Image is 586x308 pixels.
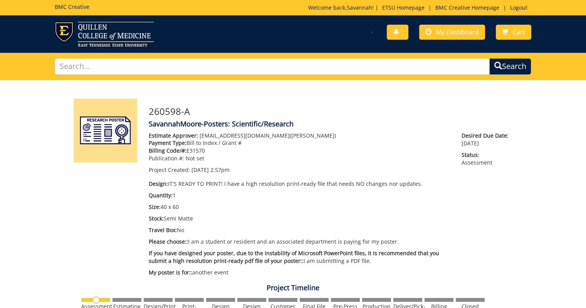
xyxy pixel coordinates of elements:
[149,203,161,210] span: Size:
[506,4,531,11] a: Logout
[462,132,512,147] p: [DATE]
[149,139,450,147] p: Bill to Index / Grant #
[92,296,100,304] img: no
[55,22,154,47] img: ETSU logo
[513,28,525,36] span: Cart
[149,215,164,222] span: Stock:
[149,269,450,276] p: another event
[432,4,503,11] a: BMC Creative Homepage
[149,166,190,173] span: Project Created:
[74,99,137,162] img: Product featured image
[419,25,485,40] a: My Dashboard
[149,132,198,139] span: Estimate Approver:
[149,155,184,162] span: Publication #:
[149,106,513,116] h3: 260598-A
[149,226,177,234] span: Travel Box:
[149,192,173,199] span: Quantity:
[378,4,428,11] a: ETSU Homepage
[149,132,450,140] p: [EMAIL_ADDRESS][DOMAIN_NAME] ([PERSON_NAME])
[149,249,450,265] p: I am submitting a PDF file.
[55,58,490,75] input: Search...
[308,4,531,12] p: Welcome back, ! | | |
[149,215,450,222] p: Semi Matte
[489,58,531,75] button: Search
[149,147,450,155] p: E31570
[55,4,89,10] h5: BMC Creative
[191,166,230,173] span: [DATE] 2:57pm
[149,147,186,154] span: Billing Code/#:
[149,226,450,234] p: No
[149,180,168,187] span: Design:
[149,203,450,211] p: 40 x 60
[462,151,512,159] span: Status:
[496,25,531,40] a: Cart
[462,132,512,140] span: Desired Due Date:
[149,180,450,188] p: IT'S READY TO PRINT! I have a high resolution print-ready file that needs NO changes nor updates.
[436,28,479,36] span: My Dashboard
[149,139,186,146] span: Payment Type:
[149,249,439,264] span: If you have designed your poster, due to the instability of Microsoft PowerPoint files, it is rec...
[149,238,450,246] p: I am a student or resident and an associated department is paying for my poster.
[68,284,519,292] h4: Project Timeline
[186,155,204,162] span: Not set
[149,238,188,245] span: Please choose::
[149,120,513,128] h4: SavannahMoore-Posters: Scientific/Research
[462,151,512,167] p: Assessment
[149,192,450,199] p: 1
[149,269,192,276] span: My poster is for::
[347,4,372,11] a: Savannah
